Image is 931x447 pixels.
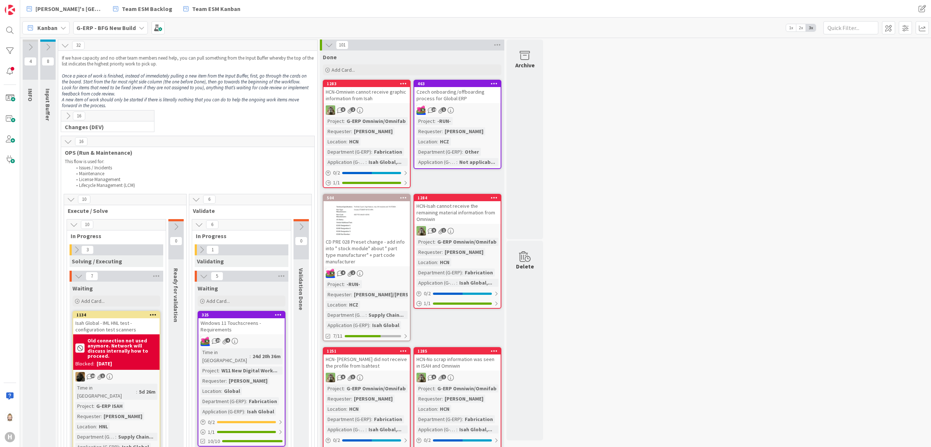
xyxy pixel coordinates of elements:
div: [DATE] [97,360,112,368]
span: 7 [86,272,98,281]
span: Ready for validation [172,268,180,322]
div: W11 New Digital Work... [220,367,279,375]
span: 8 [42,57,54,66]
span: : [442,248,443,256]
span: 7/11 [333,332,343,340]
div: 463 [414,80,501,87]
div: Department (G-ERP) [416,148,462,156]
div: Supply Chain... [367,311,405,319]
span: : [371,148,372,156]
div: 1/1 [324,178,410,187]
b: G-ERP - BFG New Build [76,24,136,31]
div: 1283 [327,81,410,86]
a: [PERSON_NAME]'s [GEOGRAPHIC_DATA] [22,2,106,15]
span: : [462,148,463,156]
div: Application (G-ERP) [326,321,369,329]
div: HCZ [438,138,451,146]
span: 1 [206,245,219,254]
span: Execute / Solve [68,207,177,214]
div: Application (G-ERP) [326,425,366,433]
span: : [371,415,372,423]
div: Location [75,422,96,431]
span: : [344,280,345,288]
div: TT [324,373,410,382]
span: 0 [295,237,307,245]
div: Fabrication [463,268,495,277]
div: 1/1 [414,299,501,308]
span: : [344,117,345,125]
div: Fabrication [372,415,404,423]
div: Project [326,384,344,392]
img: JK [416,105,426,115]
span: 4 [24,57,37,66]
div: Isah Global [370,321,401,329]
span: : [221,387,222,395]
span: : [346,301,347,309]
div: Blocked: [75,360,94,368]
div: 1134Isah Global - IML HNL test - configuration test scanners [73,312,160,334]
div: 1134 [76,312,160,318]
div: [PERSON_NAME] [443,248,485,256]
span: : [437,138,438,146]
div: Archive [515,61,535,70]
span: : [456,158,457,166]
span: : [250,352,251,360]
div: 0/2 [324,168,410,177]
div: Requester [201,377,226,385]
div: HNL [97,422,110,431]
li: License Management [72,177,311,183]
div: Isah Global,... [457,279,494,287]
span: 1 / 1 [424,300,431,307]
div: 1251HCN- [PERSON_NAME] did not receive the profile from Isahtest [324,348,410,371]
span: Team ESM Kanban [192,4,240,13]
span: [PERSON_NAME]'s [GEOGRAPHIC_DATA] [35,4,102,13]
div: 0/2 [414,436,501,445]
span: Changes (DEV) [65,123,145,131]
div: 504 [324,195,410,201]
div: HCN [438,405,451,413]
img: TT [416,226,426,236]
div: G-ERP Omniwin/Omnifab [345,117,408,125]
div: Other [463,148,481,156]
img: TT [326,105,335,115]
span: 0 / 2 [424,436,431,444]
img: TT [416,373,426,382]
div: Isah Global [245,407,276,416]
span: 6 [431,375,436,379]
b: Old connection not used anymore. Network will discuss internally how to proceed. [87,338,157,358]
span: 8 [341,375,345,379]
span: 0 [170,237,182,245]
div: Department (G-ERP) [326,415,371,423]
em: Once a piece of work is finished, instead of immediately pulling a new item from the Input Buffer... [62,73,308,85]
a: 325Windows 11 Touchscreens - RequirementsJKTime in [GEOGRAPHIC_DATA]:24d 20h 36mProject:W11 New D... [198,311,285,447]
span: : [136,388,137,396]
span: : [351,395,352,403]
span: 9 [431,228,436,233]
div: Requester [326,290,351,298]
span: 2x [796,24,806,31]
span: Validate [193,207,302,214]
div: HCN [347,138,360,146]
span: 3x [806,24,816,31]
div: HCZ [347,301,360,309]
div: Application (G-ERP) [416,425,456,433]
span: 2 [351,107,355,112]
div: Requester [416,127,442,135]
div: Isah Global - IML HNL test - configuration test scanners [73,318,160,334]
span: 0 / 2 [208,418,215,426]
span: Add Card... [81,298,105,304]
span: 0 / 2 [333,169,340,177]
div: HCN-No scrap information was seen in ISAH and Omniwin [414,354,501,371]
span: Kanban [37,23,57,32]
span: 0 / 2 [333,436,340,444]
a: 1284HCN-Isah cannot receive the remaining material information from OmniwinTTProject:G-ERP Omniwi... [414,194,501,309]
div: 463Czech onboarding/offboarding process for Global ERP [414,80,501,103]
div: 1251 [324,348,410,354]
p: This flow is used for: [65,159,311,165]
span: Validating [197,258,224,265]
a: Team ESM Kanban [179,2,245,15]
em: Look for items that need to be fixed (even if they are not assigned to you), anything that’s wait... [62,84,310,97]
span: : [442,127,443,135]
div: 504CD PRE 028 Preset change - add info into " stock module" about " part type manufacturer" + par... [324,195,410,266]
div: Requester [326,127,351,135]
